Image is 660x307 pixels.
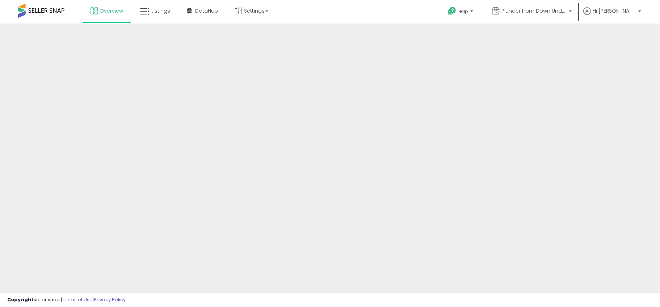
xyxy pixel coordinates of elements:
[195,7,218,14] span: DataHub
[593,7,636,14] span: Hi [PERSON_NAME]
[442,1,480,24] a: Help
[7,296,34,303] strong: Copyright
[94,296,126,303] a: Privacy Policy
[7,297,126,303] div: seller snap | |
[100,7,123,14] span: Overview
[583,7,641,24] a: Hi [PERSON_NAME]
[447,7,457,16] i: Get Help
[501,7,567,14] span: Plunder from Down Under Shop
[151,7,170,14] span: Listings
[458,8,468,14] span: Help
[62,296,93,303] a: Terms of Use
